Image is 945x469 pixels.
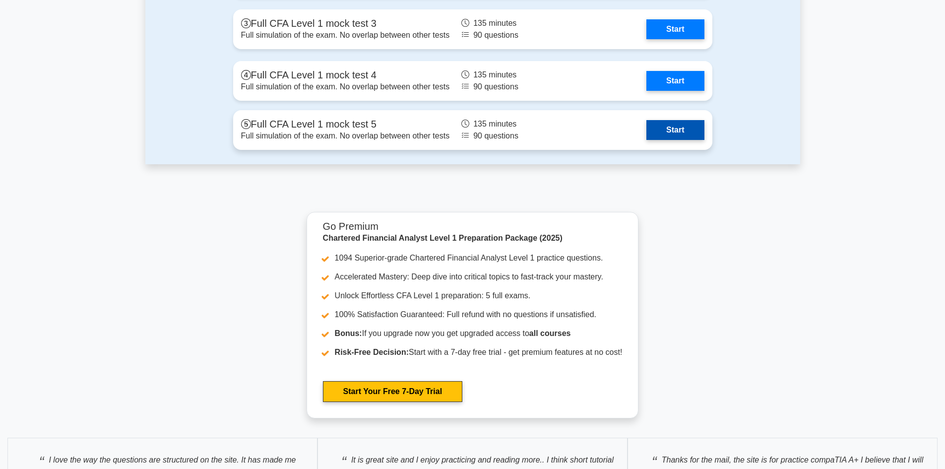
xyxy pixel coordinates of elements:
[646,19,704,39] a: Start
[646,71,704,91] a: Start
[646,120,704,140] a: Start
[323,381,462,402] a: Start Your Free 7-Day Trial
